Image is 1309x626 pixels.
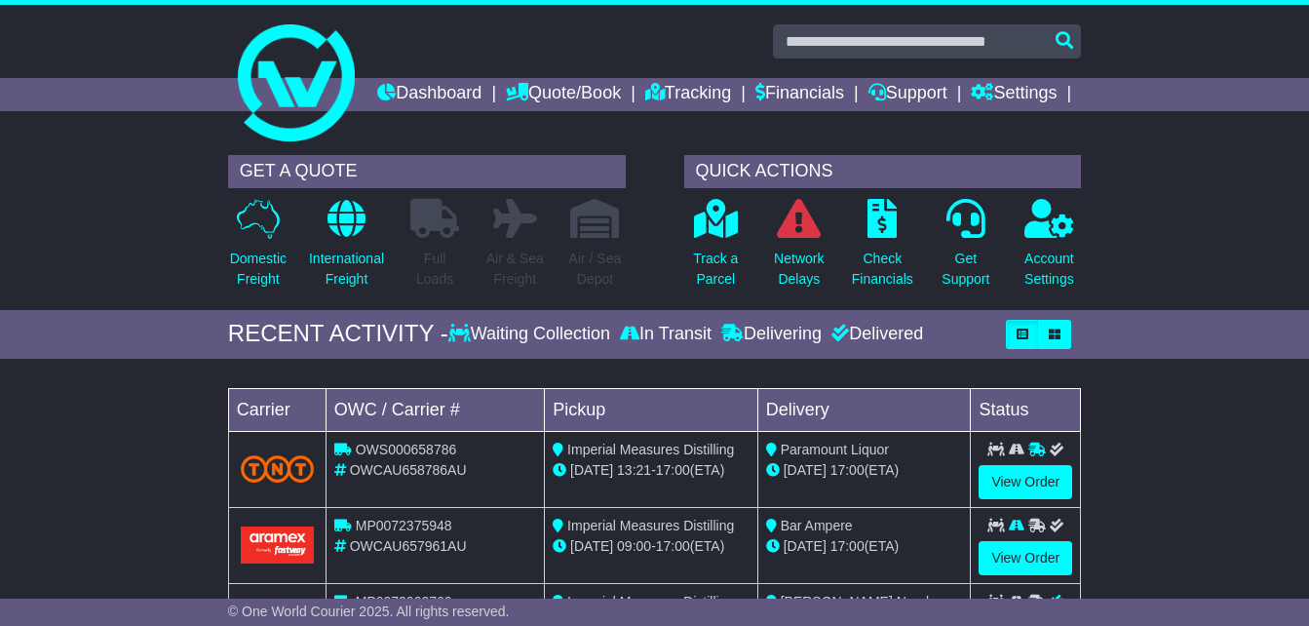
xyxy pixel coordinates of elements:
[545,388,758,431] td: Pickup
[781,442,889,457] span: Paramount Liquor
[1023,198,1075,300] a: AccountSettings
[827,324,923,345] div: Delivered
[570,538,613,554] span: [DATE]
[326,388,544,431] td: OWC / Carrier #
[693,249,738,290] p: Track a Parcel
[773,198,825,300] a: NetworkDelays
[241,527,314,563] img: Aramex.png
[784,462,827,478] span: [DATE]
[757,388,971,431] td: Delivery
[569,249,622,290] p: Air / Sea Depot
[377,78,481,111] a: Dashboard
[755,78,844,111] a: Financials
[784,538,827,554] span: [DATE]
[716,324,827,345] div: Delivering
[617,538,651,554] span: 09:00
[868,78,947,111] a: Support
[656,538,690,554] span: 17:00
[448,324,615,345] div: Waiting Collection
[350,462,467,478] span: OWCAU658786AU
[553,536,750,557] div: - (ETA)
[350,538,467,554] span: OWCAU657961AU
[851,198,914,300] a: CheckFinancials
[1024,249,1074,290] p: Account Settings
[979,465,1072,499] a: View Order
[570,462,613,478] span: [DATE]
[979,541,1072,575] a: View Order
[766,536,963,557] div: (ETA)
[506,78,621,111] a: Quote/Book
[241,455,314,482] img: TNT_Domestic.png
[941,198,990,300] a: GetSupport
[553,460,750,481] div: - (ETA)
[656,462,690,478] span: 17:00
[356,594,452,609] span: MP0072002760
[617,462,651,478] span: 13:21
[230,249,287,290] p: Domestic Freight
[228,320,448,348] div: RECENT ACTIVITY -
[228,155,626,188] div: GET A QUOTE
[567,442,734,457] span: Imperial Measures Distilling
[766,460,963,481] div: (ETA)
[781,518,853,533] span: Bar Ampere
[486,249,544,290] p: Air & Sea Freight
[229,198,288,300] a: DomesticFreight
[356,518,452,533] span: MP0072375948
[567,594,734,609] span: Imperial Measures Distilling
[309,249,384,290] p: International Freight
[852,249,913,290] p: Check Financials
[692,198,739,300] a: Track aParcel
[830,538,865,554] span: 17:00
[971,388,1081,431] td: Status
[356,442,457,457] span: OWS000658786
[615,324,716,345] div: In Transit
[567,518,734,533] span: Imperial Measures Distilling
[645,78,731,111] a: Tracking
[971,78,1057,111] a: Settings
[228,604,510,619] span: © One World Courier 2025. All rights reserved.
[308,198,385,300] a: InternationalFreight
[774,249,824,290] p: Network Delays
[410,249,459,290] p: Full Loads
[228,388,326,431] td: Carrier
[781,594,960,609] span: [PERSON_NAME] Noarlunga
[684,155,1082,188] div: QUICK ACTIONS
[830,462,865,478] span: 17:00
[942,249,989,290] p: Get Support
